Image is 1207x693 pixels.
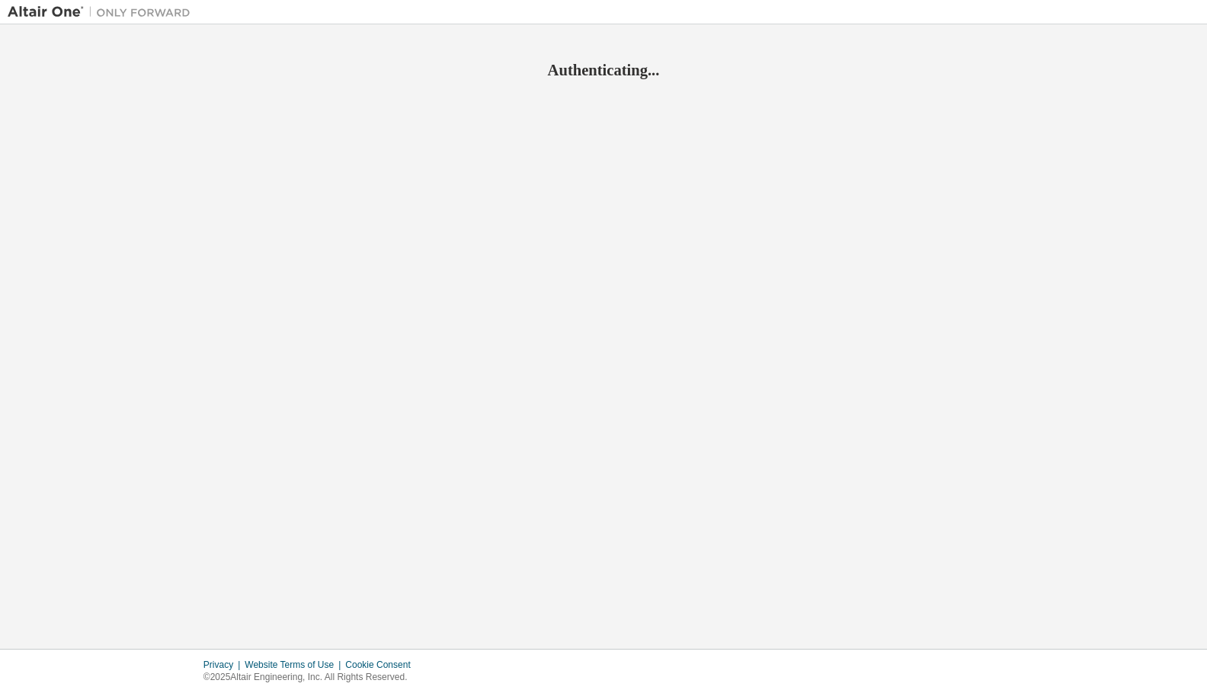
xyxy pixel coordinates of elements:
p: © 2025 Altair Engineering, Inc. All Rights Reserved. [203,671,420,684]
div: Cookie Consent [345,659,419,671]
img: Altair One [8,5,198,20]
div: Website Terms of Use [245,659,345,671]
div: Privacy [203,659,245,671]
h2: Authenticating... [8,60,1199,80]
